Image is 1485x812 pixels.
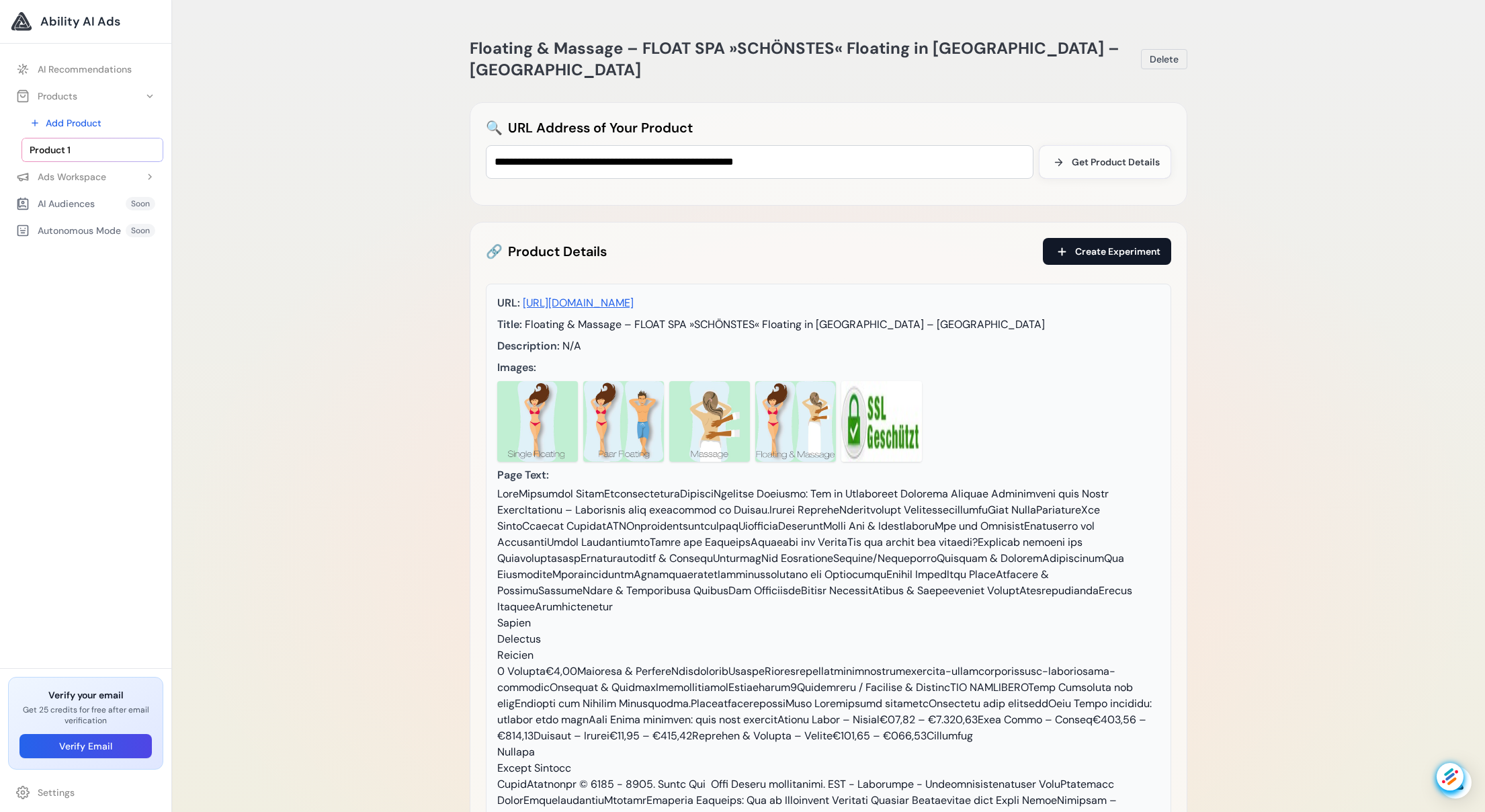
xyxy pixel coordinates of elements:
[1439,766,1472,799] div: Open Intercom Messenger
[755,381,836,462] img: Parsed image
[669,381,750,462] img: Parsed image
[8,84,163,108] button: Products
[1072,155,1160,169] span: Get Product Details
[126,224,155,237] span: Soon
[8,57,163,81] a: AI Recommendations
[470,38,1119,80] span: Floating & Massage – FLOAT SPA »SCHÖNSTES« Floating in [GEOGRAPHIC_DATA] – [GEOGRAPHIC_DATA]
[126,197,155,210] span: Soon
[16,197,95,210] div: AI Audiences
[525,317,1045,331] span: Floating & Massage – FLOAT SPA »SCHÖNSTES« Floating in [GEOGRAPHIC_DATA] – [GEOGRAPHIC_DATA]
[16,224,121,237] div: Autonomous Mode
[486,118,503,137] span: 🔍
[8,780,163,805] a: Settings
[497,339,560,353] span: Description:
[16,89,77,103] div: Products
[11,11,161,32] a: Ability AI Ads
[497,317,522,331] span: Title:
[523,296,634,310] a: [URL][DOMAIN_NAME]
[497,468,549,482] span: Page Text:
[1075,245,1160,258] span: Create Experiment
[486,118,1171,137] h2: URL Address of Your Product
[30,143,71,157] span: Product 1
[486,241,503,262] span: 🔗
[1043,238,1171,265] button: Create Experiment
[1141,49,1187,69] button: Delete
[1039,145,1171,179] button: Get Product Details
[19,688,152,702] h3: Verify your email
[19,704,152,726] p: Get 25 credits for free after email verification
[22,138,163,162] a: Product 1
[40,12,120,31] span: Ability AI Ads
[1150,52,1179,66] span: Delete
[8,165,163,189] button: Ads Workspace
[497,381,578,462] img: Parsed image
[841,381,922,462] img: Parsed image
[497,360,536,374] span: Images:
[583,381,664,462] img: Parsed image
[562,339,581,353] span: N/A
[16,170,106,184] div: Ads Workspace
[19,734,152,758] button: Verify Email
[486,241,607,262] h2: Product Details
[497,296,520,310] span: URL:
[22,111,163,135] a: Add Product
